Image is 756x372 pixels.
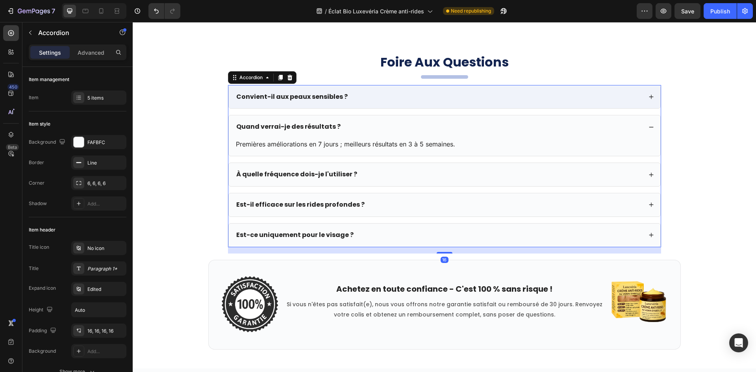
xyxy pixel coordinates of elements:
[87,200,124,207] div: Add...
[451,7,491,15] span: Need republishing
[29,348,56,355] div: Background
[29,285,56,292] div: Expand icon
[328,7,424,15] span: Éclat Bio Luxevéria Crème anti-rides
[674,3,700,19] button: Save
[29,226,56,233] div: Item header
[39,48,61,57] p: Settings
[105,52,132,59] div: Accordion
[87,94,124,102] div: 5 items
[103,117,521,127] p: Premières améliorations en 7 jours ; meilleurs résultats en 3 à 5 semaines.
[72,303,126,317] input: Auto
[104,101,208,109] p: Quand verrai-je des résultats ?
[29,137,67,148] div: Background
[87,265,124,272] div: Paragraph 1*
[87,180,124,187] div: 6, 6, 6, 6
[104,148,224,157] p: À quelle fréquence dois-je l'utiliser ?
[104,179,232,187] p: Est-il efficace sur les rides profondes ?
[104,71,215,79] p: Convient-il aux peaux sensibles ?
[325,7,327,15] span: /
[87,348,124,355] div: Add...
[133,22,756,372] iframe: Design area
[29,120,50,128] div: Item style
[87,286,124,293] div: Edited
[704,3,737,19] button: Publish
[710,7,730,15] div: Publish
[29,159,44,166] div: Border
[29,76,69,83] div: Item management
[78,48,104,57] p: Advanced
[87,328,124,335] div: 16, 16, 16, 16
[3,3,59,19] button: 7
[88,253,147,312] img: gempages_578032762192134844-2e90c98b-72cf-4d67-b2a4-3fdec48c0d17.png
[87,159,124,167] div: Line
[29,180,44,187] div: Corner
[148,3,180,19] div: Undo/Redo
[29,326,58,336] div: Padding
[52,6,55,16] p: 7
[729,333,748,352] div: Open Intercom Messenger
[288,53,335,57] h2: ..
[29,94,39,101] div: Item
[38,28,105,37] p: Accordion
[477,250,536,309] img: Alt Image
[29,200,47,207] div: Shadow
[29,305,54,315] div: Height
[29,265,39,272] div: Title
[308,235,316,241] div: 16
[681,8,694,15] span: Save
[154,278,470,297] p: Si vous n'êtes pas satisfait(e), nous vous offrons notre garantie satisfait ou remboursé de 30 jo...
[87,245,124,252] div: No icon
[104,209,221,217] p: Est-ce uniquement pour le visage ?
[7,84,19,90] div: 450
[6,144,19,150] div: Beta
[87,139,124,146] div: FAFBFC
[154,261,470,273] p: Achetez en toute confiance - C'est 100 % sans risque !
[29,244,49,251] div: Title icon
